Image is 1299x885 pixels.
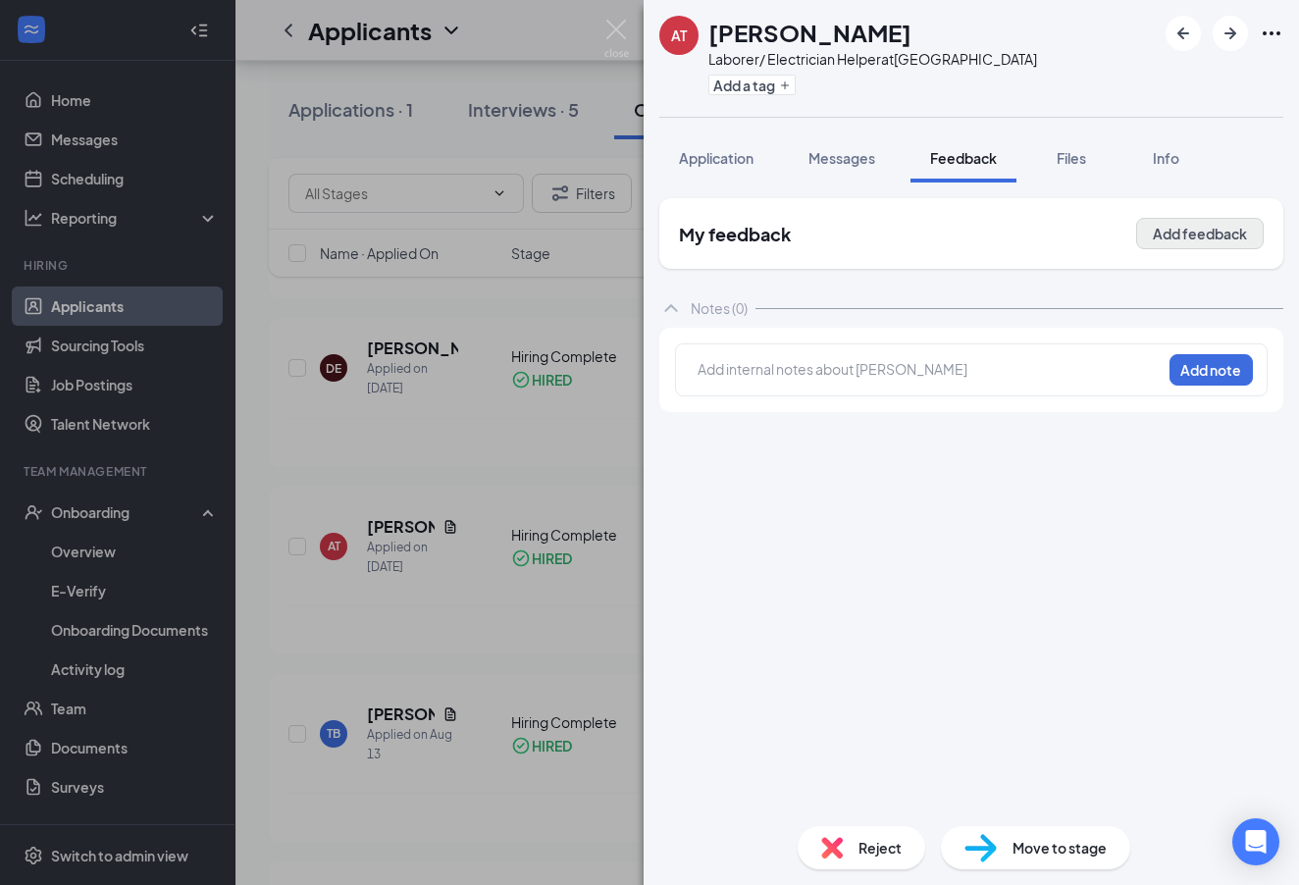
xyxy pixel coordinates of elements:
button: ArrowRight [1213,16,1248,51]
button: Add feedback [1136,218,1264,249]
svg: Plus [779,79,791,91]
div: Open Intercom Messenger [1232,818,1279,865]
span: Feedback [930,149,997,167]
svg: ArrowLeftNew [1171,22,1195,45]
button: ArrowLeftNew [1166,16,1201,51]
span: Info [1153,149,1179,167]
h2: My feedback [679,222,791,246]
span: Move to stage [1013,837,1107,859]
svg: Ellipses [1260,22,1283,45]
h1: [PERSON_NAME] [708,16,911,49]
span: Application [679,149,753,167]
span: Reject [858,837,902,859]
svg: ArrowRight [1219,22,1242,45]
svg: ChevronUp [659,296,683,320]
span: Files [1057,149,1086,167]
span: Messages [808,149,875,167]
div: AT [671,26,687,45]
button: Add note [1169,354,1253,386]
div: Notes (0) [691,298,748,318]
div: Laborer/ Electrician Helper at [GEOGRAPHIC_DATA] [708,49,1037,69]
button: PlusAdd a tag [708,75,796,95]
